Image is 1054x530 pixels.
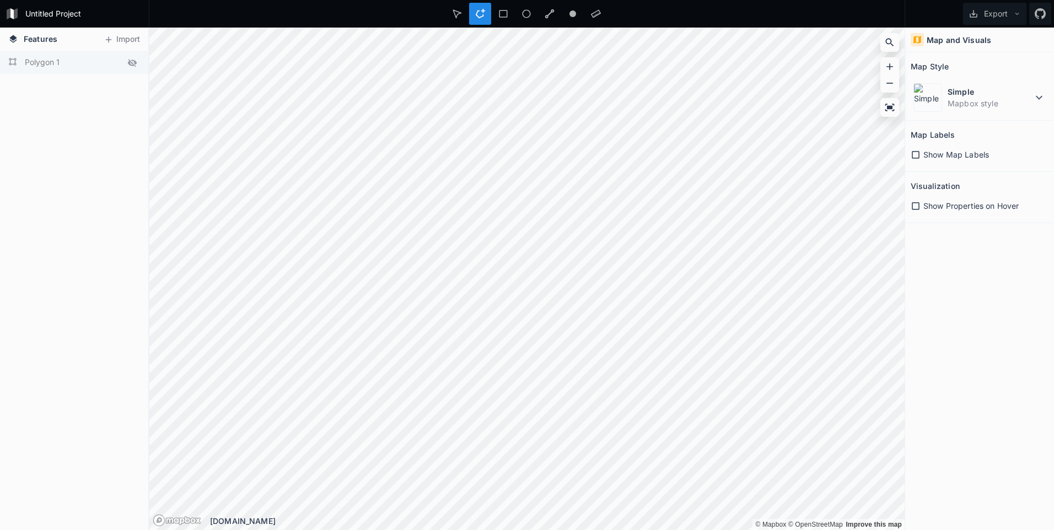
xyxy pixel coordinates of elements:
[846,521,902,528] a: Map feedback
[911,58,949,75] h2: Map Style
[923,200,1019,212] span: Show Properties on Hover
[911,177,960,194] h2: Visualization
[788,521,843,528] a: OpenStreetMap
[927,34,991,46] h4: Map and Visuals
[98,31,146,48] button: Import
[755,521,786,528] a: Mapbox
[913,83,942,112] img: Simple
[923,149,989,160] span: Show Map Labels
[963,3,1026,25] button: Export
[948,98,1033,109] dd: Mapbox style
[24,33,57,45] span: Features
[210,515,905,527] div: [DOMAIN_NAME]
[911,126,955,143] h2: Map Labels
[153,514,201,527] a: Mapbox logo
[948,86,1033,98] dt: Simple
